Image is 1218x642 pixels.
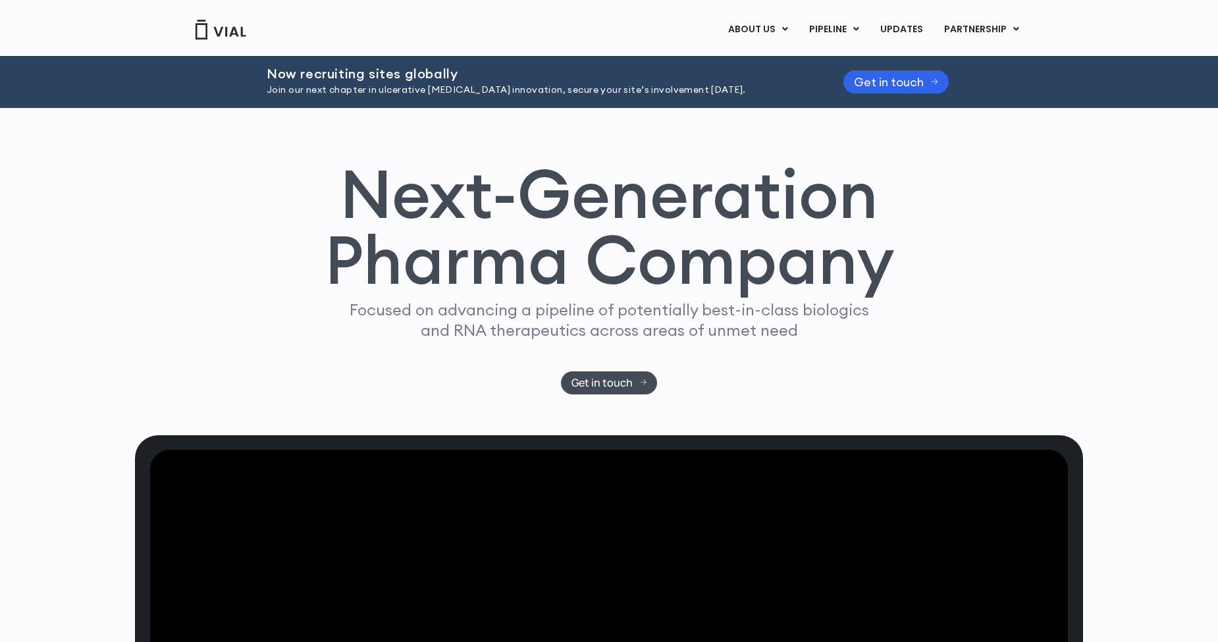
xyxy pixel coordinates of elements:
a: Get in touch [843,70,949,94]
p: Focused on advancing a pipeline of potentially best-in-class biologics and RNA therapeutics acros... [344,300,874,340]
a: Get in touch [561,371,658,394]
a: PARTNERSHIPMenu Toggle [934,18,1030,41]
h2: Now recruiting sites globally [267,67,810,81]
img: Vial Logo [194,20,247,40]
a: PIPELINEMenu Toggle [799,18,869,41]
span: Get in touch [854,77,924,87]
span: Get in touch [571,378,633,388]
a: ABOUT USMenu Toggle [718,18,798,41]
h1: Next-Generation Pharma Company [324,161,894,294]
a: UPDATES [870,18,933,41]
p: Join our next chapter in ulcerative [MEDICAL_DATA] innovation, secure your site’s involvement [DA... [267,83,810,97]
